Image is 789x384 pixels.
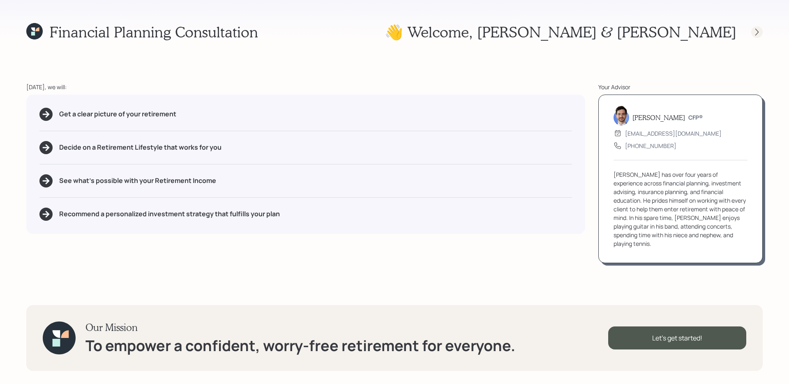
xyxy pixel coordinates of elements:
[598,83,763,91] div: Your Advisor
[26,83,585,91] div: [DATE], we will:
[614,106,629,125] img: jonah-coleman-headshot.png
[614,170,747,248] div: [PERSON_NAME] has over four years of experience across financial planning, investment advising, i...
[85,322,515,333] h3: Our Mission
[59,177,216,185] h5: See what's possible with your Retirement Income
[625,141,676,150] div: [PHONE_NUMBER]
[59,143,221,151] h5: Decide on a Retirement Lifestyle that works for you
[59,110,176,118] h5: Get a clear picture of your retirement
[385,23,736,41] h1: 👋 Welcome , [PERSON_NAME] & [PERSON_NAME]
[608,326,746,349] div: Let's get started!
[49,23,258,41] h1: Financial Planning Consultation
[625,129,722,138] div: [EMAIL_ADDRESS][DOMAIN_NAME]
[85,337,515,354] h1: To empower a confident, worry-free retirement for everyone.
[688,114,703,121] h6: CFP®
[59,210,280,218] h5: Recommend a personalized investment strategy that fulfills your plan
[632,113,685,121] h5: [PERSON_NAME]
